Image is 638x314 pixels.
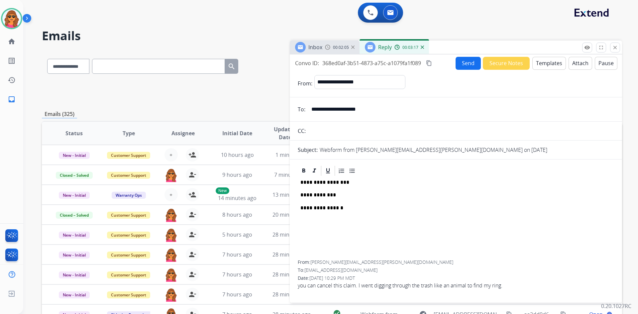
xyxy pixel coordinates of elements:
span: 7 minutes ago [274,171,310,178]
span: 00:03:17 [402,45,418,50]
mat-icon: person_remove [188,211,196,219]
div: From: [298,259,614,265]
p: Subject: [298,146,318,154]
span: Warranty Ops [112,192,146,199]
button: + [164,188,178,201]
span: Updated Date [270,125,300,141]
mat-icon: person_remove [188,251,196,259]
mat-icon: person_remove [188,171,196,179]
span: 14 minutes ago [218,194,257,202]
img: agent-avatar [164,228,178,242]
span: Status [65,129,83,137]
img: agent-avatar [164,288,178,302]
p: To: [298,105,305,113]
span: New - Initial [59,291,90,298]
span: 28 minutes ago [272,271,311,278]
img: agent-avatar [164,248,178,262]
span: + [169,151,172,159]
button: + [164,148,178,161]
span: you can cancel this claim. I went digging through the trash like an animal to find my ring. [298,281,614,289]
span: 7 hours ago [222,291,252,298]
span: 7 hours ago [222,251,252,258]
img: agent-avatar [164,168,178,182]
div: Ordered List [337,166,347,176]
span: Customer Support [107,271,150,278]
span: Closed – Solved [56,172,93,179]
button: Pause [595,57,617,70]
img: agent-avatar [164,208,178,222]
button: Attach [569,57,592,70]
mat-icon: person_remove [188,270,196,278]
span: Assignee [171,129,195,137]
mat-icon: person_remove [188,231,196,239]
span: 1 minute ago [275,151,308,158]
mat-icon: person_add [188,191,196,199]
span: 368ed0af-3b51-4873-a75c-a1079fa1f089 [322,59,421,67]
mat-icon: history [8,76,16,84]
p: Webform from [PERSON_NAME][EMAIL_ADDRESS][PERSON_NAME][DOMAIN_NAME] on [DATE] [320,146,547,154]
mat-icon: home [8,38,16,46]
span: Reply [378,44,392,51]
span: 10 hours ago [221,151,254,158]
button: Send [456,57,481,70]
mat-icon: remove_red_eye [584,45,590,51]
span: [DATE] 10:29 PM MDT [309,275,355,281]
mat-icon: fullscreen [598,45,604,51]
p: CC: [298,127,306,135]
span: Closed – Solved [56,212,93,219]
p: Emails (325) [42,110,77,118]
span: New - Initial [59,271,90,278]
span: New - Initial [59,192,90,199]
span: Customer Support [107,152,150,159]
span: Customer Support [107,291,150,298]
span: Customer Support [107,172,150,179]
span: New - Initial [59,232,90,239]
span: 28 minutes ago [272,231,311,238]
span: 5 hours ago [222,231,252,238]
mat-icon: content_copy [426,60,432,66]
mat-icon: close [612,45,618,51]
span: 9 hours ago [222,171,252,178]
span: 28 minutes ago [272,291,311,298]
span: Customer Support [107,252,150,259]
mat-icon: inbox [8,95,16,103]
p: From: [298,79,312,87]
span: 7 hours ago [222,271,252,278]
span: Type [123,129,135,137]
span: 13 minutes ago [272,191,311,198]
span: New - Initial [59,152,90,159]
span: Customer Support [107,232,150,239]
div: Underline [323,166,333,176]
img: avatar [2,9,21,28]
div: Bullet List [347,166,357,176]
p: New [216,187,229,194]
button: Templates [532,57,566,70]
button: Secure Notes [483,57,530,70]
span: 00:02:05 [333,45,349,50]
p: 0.20.1027RC [601,302,631,310]
div: Date: [298,275,614,281]
span: Initial Date [222,129,252,137]
span: + [169,191,172,199]
div: Italic [309,166,319,176]
mat-icon: search [228,62,236,70]
span: Inbox [308,44,322,51]
h2: Emails [42,29,622,43]
mat-icon: person_add [188,151,196,159]
mat-icon: person_remove [188,290,196,298]
span: [EMAIL_ADDRESS][DOMAIN_NAME] [304,267,377,273]
span: 28 minutes ago [272,251,311,258]
span: Customer Support [107,212,150,219]
mat-icon: list_alt [8,57,16,65]
span: New - Initial [59,252,90,259]
img: agent-avatar [164,268,178,282]
p: Convo ID: [295,59,319,67]
span: 8 hours ago [222,211,252,218]
span: 20 minutes ago [272,211,311,218]
div: To: [298,267,614,273]
span: [PERSON_NAME][EMAIL_ADDRESS][PERSON_NAME][DOMAIN_NAME] [310,259,453,265]
div: Bold [299,166,309,176]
